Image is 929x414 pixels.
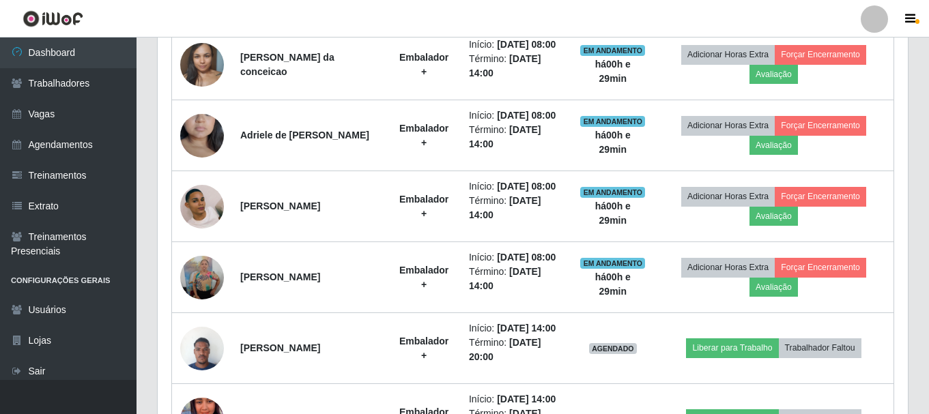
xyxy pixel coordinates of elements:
[589,343,637,354] span: AGENDADO
[497,110,556,121] time: [DATE] 08:00
[580,116,645,127] span: EM ANDAMENTO
[469,52,564,80] li: Término:
[240,52,334,77] strong: [PERSON_NAME] da conceicao
[775,45,866,64] button: Forçar Encerramento
[399,265,448,290] strong: Embalador +
[180,168,224,246] img: 1745585720704.jpeg
[749,278,798,297] button: Avaliação
[580,187,645,198] span: EM ANDAMENTO
[681,187,775,206] button: Adicionar Horas Extra
[497,181,556,192] time: [DATE] 08:00
[240,271,320,282] strong: [PERSON_NAME]
[749,136,798,155] button: Avaliação
[240,130,369,141] strong: Adriele de [PERSON_NAME]
[580,258,645,269] span: EM ANDAMENTO
[595,59,631,84] strong: há 00 h e 29 min
[595,271,631,297] strong: há 00 h e 29 min
[595,130,631,155] strong: há 00 h e 29 min
[180,319,224,377] img: 1732034222988.jpeg
[399,336,448,361] strong: Embalador +
[686,338,778,357] button: Liberar para Trabalho
[469,336,564,364] li: Término:
[469,265,564,293] li: Término:
[469,123,564,151] li: Término:
[399,52,448,77] strong: Embalador +
[469,179,564,194] li: Início:
[681,116,775,135] button: Adicionar Horas Extra
[497,252,556,263] time: [DATE] 08:00
[469,321,564,336] li: Início:
[749,65,798,84] button: Avaliação
[240,342,320,353] strong: [PERSON_NAME]
[180,87,224,183] img: 1734548593883.jpeg
[580,45,645,56] span: EM ANDAMENTO
[779,338,861,357] button: Trabalhador Faltou
[681,45,775,64] button: Adicionar Horas Extra
[399,194,448,219] strong: Embalador +
[469,38,564,52] li: Início:
[23,10,83,27] img: CoreUI Logo
[469,194,564,222] li: Término:
[469,392,564,406] li: Início:
[469,250,564,265] li: Início:
[775,116,866,135] button: Forçar Encerramento
[775,258,866,277] button: Forçar Encerramento
[399,123,448,148] strong: Embalador +
[775,187,866,206] button: Forçar Encerramento
[497,39,556,50] time: [DATE] 08:00
[497,323,556,334] time: [DATE] 14:00
[595,201,631,226] strong: há 00 h e 29 min
[180,256,224,299] img: 1747678761678.jpeg
[180,16,224,113] img: 1752311945610.jpeg
[469,108,564,123] li: Início:
[749,207,798,226] button: Avaliação
[497,394,556,404] time: [DATE] 14:00
[240,201,320,211] strong: [PERSON_NAME]
[681,258,775,277] button: Adicionar Horas Extra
